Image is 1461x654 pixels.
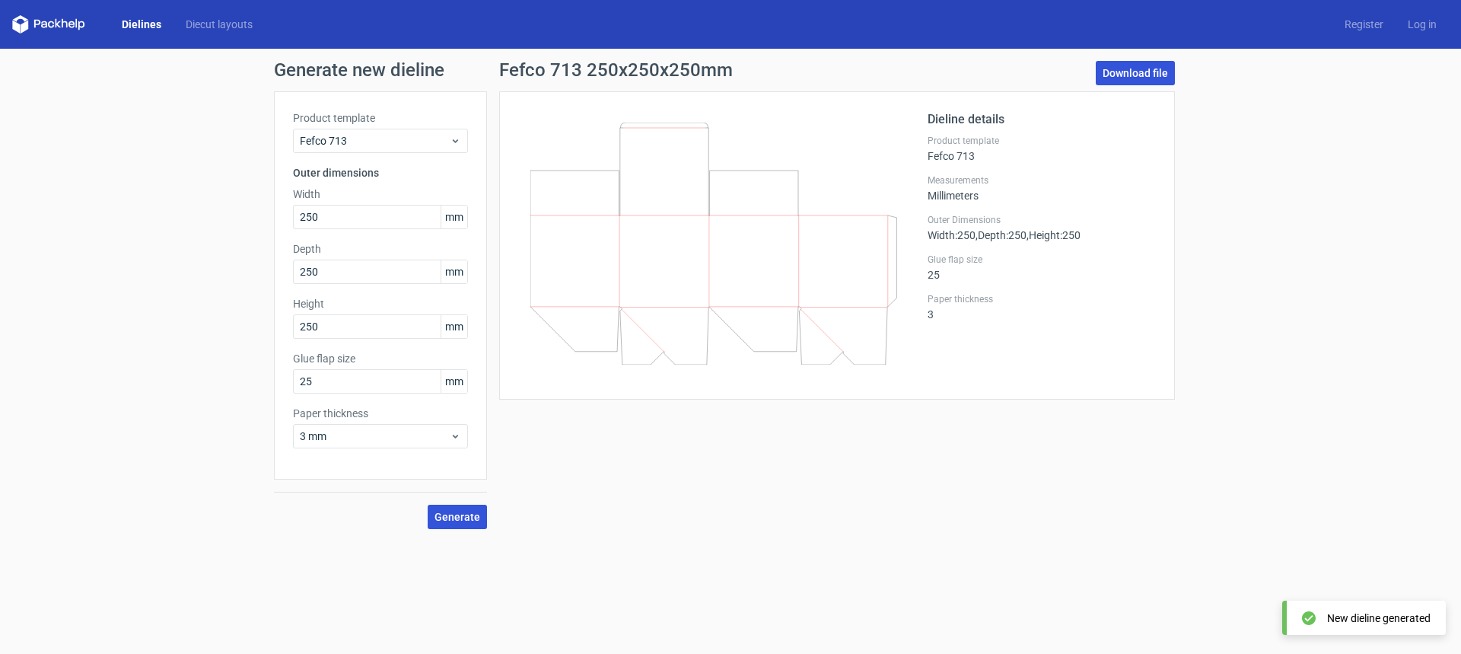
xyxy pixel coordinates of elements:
span: Width : 250 [928,229,976,241]
label: Depth [293,241,468,257]
span: mm [441,370,467,393]
a: Log in [1396,17,1449,32]
div: New dieline generated [1327,611,1431,626]
label: Width [293,187,468,202]
a: Diecut layouts [173,17,265,32]
label: Paper thickness [928,293,1156,305]
label: Height [293,296,468,311]
span: , Height : 250 [1027,229,1081,241]
label: Glue flap size [928,254,1156,266]
h3: Outer dimensions [293,165,468,180]
span: Generate [434,512,480,522]
div: Millimeters [928,174,1156,202]
label: Paper thickness [293,406,468,421]
span: mm [441,315,467,338]
label: Glue flap size [293,351,468,366]
div: Fefco 713 [928,135,1156,162]
button: Generate [428,505,487,529]
a: Register [1332,17,1396,32]
div: 3 [928,293,1156,321]
div: 25 [928,254,1156,281]
label: Product template [928,135,1156,147]
span: mm [441,260,467,283]
label: Outer Dimensions [928,214,1156,226]
span: mm [441,206,467,228]
span: 3 mm [300,429,450,444]
h1: Generate new dieline [274,61,1187,79]
span: Fefco 713 [300,133,450,148]
a: Dielines [110,17,173,32]
a: Download file [1096,61,1175,85]
h2: Dieline details [928,110,1156,129]
h1: Fefco 713 250x250x250mm [499,61,733,79]
label: Measurements [928,174,1156,187]
span: , Depth : 250 [976,229,1027,241]
label: Product template [293,110,468,126]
